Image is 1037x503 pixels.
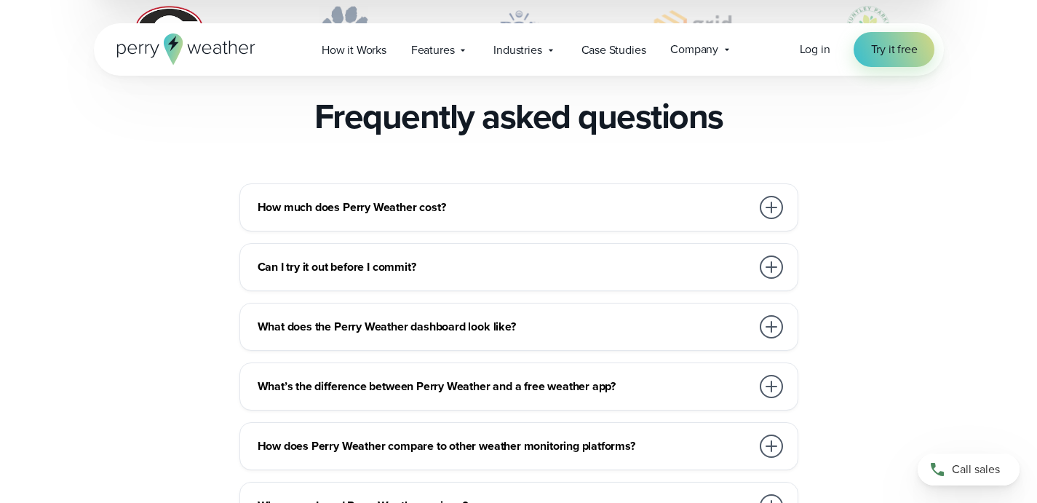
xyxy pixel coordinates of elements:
[258,378,751,395] h3: What’s the difference between Perry Weather and a free weather app?
[443,6,595,49] img: PGA.svg
[411,41,455,59] span: Features
[309,35,399,65] a: How it Works
[918,454,1020,486] a: Call sales
[871,41,918,58] span: Try it free
[800,41,830,58] span: Log in
[322,41,386,59] span: How it Works
[854,32,935,67] a: Try it free
[258,258,751,276] h3: Can I try it out before I commit?
[618,6,769,49] img: Gridworks.svg
[258,199,751,216] h3: How much does Perry Weather cost?
[581,41,646,59] span: Case Studies
[258,318,751,336] h3: What does the Perry Weather dashboard look like?
[258,437,751,455] h3: How does Perry Weather compare to other weather monitoring platforms?
[670,41,718,58] span: Company
[493,41,541,59] span: Industries
[314,96,723,137] h2: Frequently asked questions
[800,41,830,58] a: Log in
[569,35,659,65] a: Case Studies
[952,461,1000,478] span: Call sales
